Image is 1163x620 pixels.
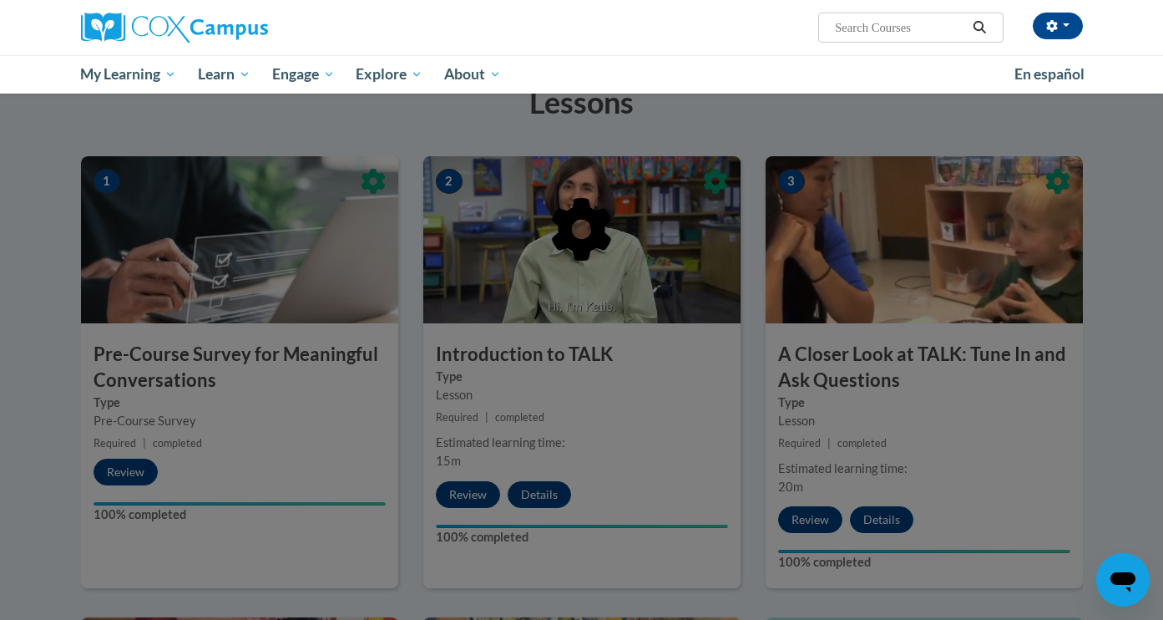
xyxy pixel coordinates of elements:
[1096,553,1150,607] iframe: Button to launch messaging window
[1014,65,1085,83] span: En español
[967,18,992,38] button: Search
[433,55,512,94] a: About
[187,55,261,94] a: Learn
[70,55,188,94] a: My Learning
[1004,57,1095,92] a: En español
[56,55,1108,94] div: Main menu
[272,64,335,84] span: Engage
[1033,13,1083,39] button: Account Settings
[261,55,346,94] a: Engage
[81,13,268,43] img: Cox Campus
[345,55,433,94] a: Explore
[833,18,967,38] input: Search Courses
[81,13,398,43] a: Cox Campus
[198,64,250,84] span: Learn
[356,64,422,84] span: Explore
[444,64,501,84] span: About
[80,64,176,84] span: My Learning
